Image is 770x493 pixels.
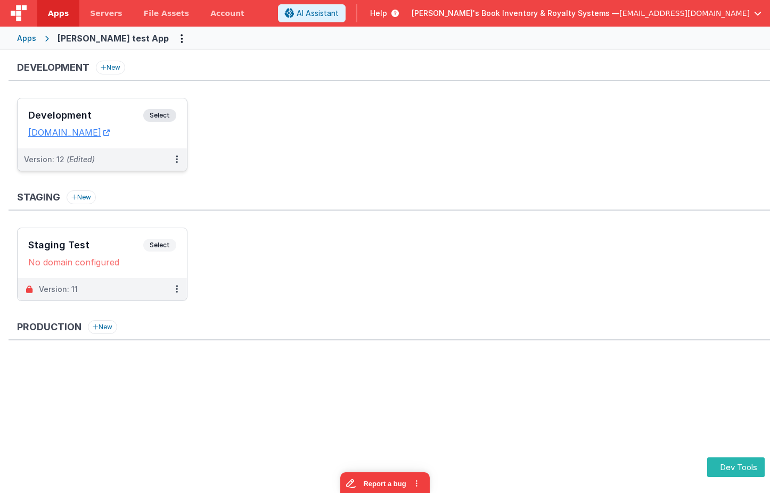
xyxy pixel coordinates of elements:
[144,8,190,19] span: File Assets
[143,109,176,122] span: Select
[17,62,89,73] h3: Development
[17,33,36,44] div: Apps
[58,32,169,45] div: [PERSON_NAME] test App
[278,4,346,22] button: AI Assistant
[143,239,176,252] span: Select
[48,8,69,19] span: Apps
[173,30,190,47] button: Options
[90,8,122,19] span: Servers
[370,8,387,19] span: Help
[96,61,125,74] button: New
[707,457,765,477] button: Dev Tools
[67,190,96,204] button: New
[88,320,117,334] button: New
[24,154,95,165] div: Version: 12
[412,8,619,19] span: [PERSON_NAME]'s Book Inventory & Royalty Systems —
[67,155,95,164] span: (Edited)
[28,240,143,250] h3: Staging Test
[17,322,81,332] h3: Production
[619,8,750,19] span: [EMAIL_ADDRESS][DOMAIN_NAME]
[17,192,60,203] h3: Staging
[39,284,78,295] div: Version: 11
[28,110,143,121] h3: Development
[28,127,110,138] a: [DOMAIN_NAME]
[28,257,176,268] div: No domain configured
[297,8,339,19] span: AI Assistant
[412,8,761,19] button: [PERSON_NAME]'s Book Inventory & Royalty Systems — [EMAIL_ADDRESS][DOMAIN_NAME]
